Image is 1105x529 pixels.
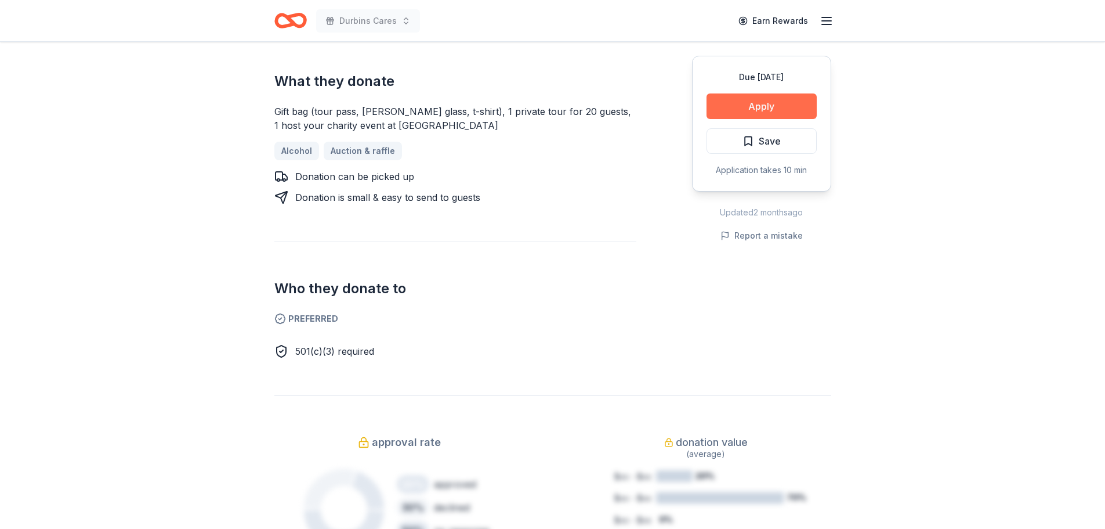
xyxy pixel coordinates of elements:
button: Save [707,128,817,154]
tspan: 20% [695,471,715,481]
tspan: $xx - $xx [614,493,651,503]
div: declined [434,501,470,514]
span: Durbins Cares [339,14,397,28]
span: donation value [676,433,748,452]
h2: What they donate [274,72,636,91]
tspan: 0% [659,514,673,524]
a: Auction & raffle [324,142,402,160]
tspan: $xx - $xx [614,472,651,481]
span: Save [759,134,781,149]
div: (average) [581,447,831,461]
tspan: $xx - $xx [614,515,651,525]
a: Home [274,7,307,34]
a: Alcohol [274,142,319,160]
div: 30 % [397,498,429,517]
div: Due [DATE] [707,70,817,84]
span: approval rate [372,433,441,452]
div: approved [434,477,476,491]
a: Earn Rewards [731,10,815,31]
div: Donation can be picked up [295,170,414,183]
span: 501(c)(3) required [295,346,374,357]
span: Preferred [274,312,636,326]
button: Report a mistake [720,229,803,243]
div: 20 % [397,475,429,494]
div: Application takes 10 min [707,163,817,177]
div: Updated 2 months ago [692,206,831,219]
tspan: 70% [787,492,806,502]
h2: Who they donate to [274,279,636,298]
button: Durbins Cares [316,9,420,33]
div: Donation is small & easy to send to guests [295,190,480,204]
button: Apply [707,93,817,119]
div: Gift bag (tour pass, [PERSON_NAME] glass, t-shirt), 1 private tour for 20 guests, 1 host your cha... [274,105,636,132]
